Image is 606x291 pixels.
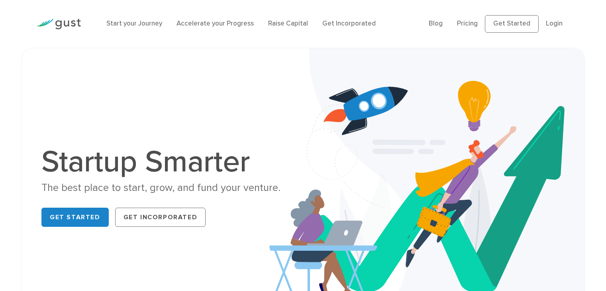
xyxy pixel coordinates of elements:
a: Get Incorporated [322,20,376,28]
a: Raise Capital [268,20,308,28]
a: Start your Journey [106,20,162,28]
a: Login [546,20,563,28]
a: Get Started [41,208,109,227]
a: Get Started [485,15,539,33]
a: Accelerate your Progress [177,20,254,28]
a: Pricing [457,20,478,28]
h1: Startup Smarter [41,147,297,177]
div: The best place to start, grow, and fund your venture. [41,181,297,195]
a: Get Incorporated [115,208,206,227]
img: Gust Logo [36,19,81,29]
a: Blog [429,20,443,28]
